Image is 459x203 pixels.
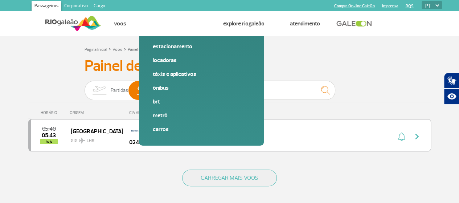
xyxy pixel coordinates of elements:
h3: Painel de Voos [85,57,375,75]
a: Metrô [153,111,250,119]
span: 0249 [129,138,142,147]
a: Corporativo [61,1,91,12]
a: Voos [114,20,126,27]
img: sino-painel-voo.svg [398,132,405,141]
span: Partidas [111,81,128,100]
a: Voos [112,47,122,52]
button: CARREGAR MAIS VOOS [182,170,277,186]
a: Painel de Voos [128,47,153,52]
a: Imprensa [382,4,398,8]
a: Página Inicial [85,47,107,52]
a: Cargo [91,1,108,12]
span: [GEOGRAPHIC_DATA] [71,126,117,136]
div: HORÁRIO [30,110,70,115]
button: Abrir recursos assistivos. [444,89,459,105]
a: Como chegar e sair [152,20,198,27]
button: Abrir tradutor de língua de sinais. [444,73,459,89]
div: ORIGEM [70,110,123,115]
a: Estacionamento [153,42,250,50]
img: seta-direita-painel-voo.svg [413,132,421,141]
a: > [108,45,111,53]
a: Compra On-line GaleOn [334,4,374,8]
img: slider-embarque [88,81,111,100]
div: CIA AÉREA [123,110,159,115]
span: 2025-08-26 05:40:00 [42,126,56,131]
a: Locadoras [153,56,250,64]
a: BRT [153,98,250,106]
img: destiny_airplane.svg [79,138,85,143]
div: Plugin de acessibilidade da Hand Talk. [444,73,459,105]
span: GIG [71,134,117,144]
a: > [124,45,126,53]
a: Passageiros [32,1,61,12]
a: Explore RIOgaleão [223,20,265,27]
span: LHR [87,138,94,144]
img: slider-desembarque [133,81,155,100]
a: Ônibus [153,84,250,92]
a: Táxis e aplicativos [153,70,250,78]
a: Atendimento [290,20,320,27]
span: 2025-08-26 05:43:00 [42,133,56,138]
span: hoje [40,139,58,144]
a: Carros [153,125,250,133]
a: RQS [405,4,413,8]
